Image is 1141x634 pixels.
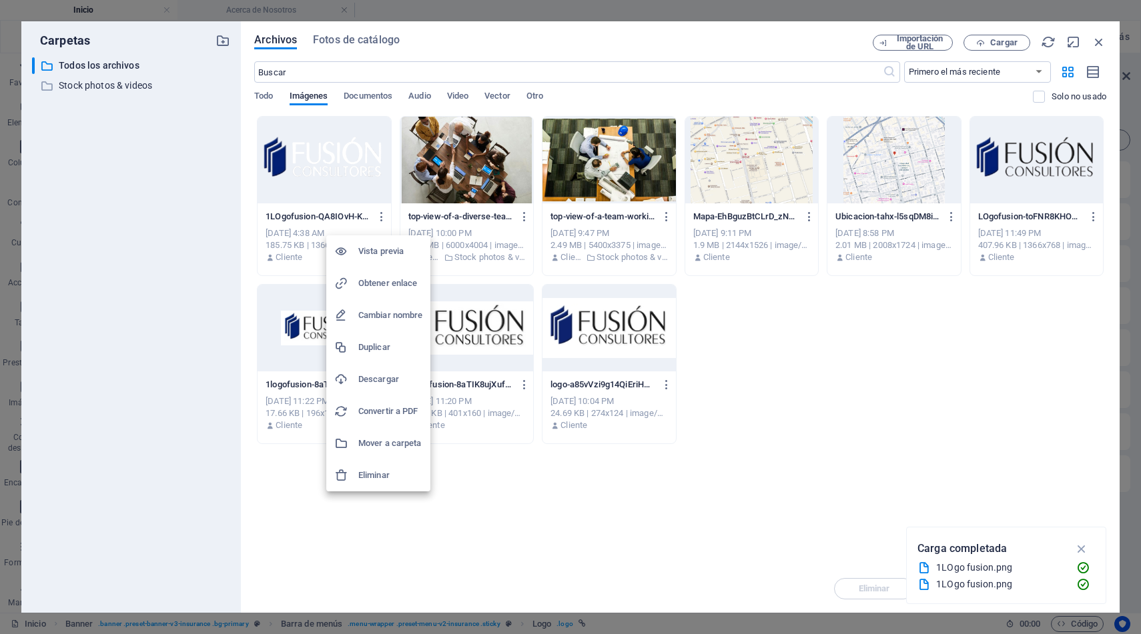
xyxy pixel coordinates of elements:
h6: Cambiar nombre [358,307,422,323]
h6: Mover a carpeta [358,435,422,451]
h6: Duplicar [358,339,422,355]
h6: Eliminar [358,467,422,483]
h6: Obtener enlace [358,275,422,291]
h6: Convertir a PDF [358,403,422,419]
h6: Descargar [358,371,422,387]
h6: Vista previa [358,243,422,259]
